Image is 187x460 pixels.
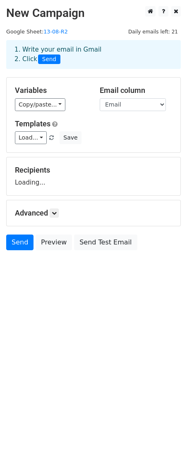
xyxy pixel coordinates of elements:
[15,166,172,175] h5: Recipients
[6,28,68,35] small: Google Sheet:
[36,235,72,250] a: Preview
[60,131,81,144] button: Save
[6,235,34,250] a: Send
[74,235,137,250] a: Send Test Email
[100,86,172,95] h5: Email column
[6,6,181,20] h2: New Campaign
[15,209,172,218] h5: Advanced
[43,28,68,35] a: 13-08-R2
[125,28,181,35] a: Daily emails left: 21
[15,119,50,128] a: Templates
[15,166,172,187] div: Loading...
[15,131,47,144] a: Load...
[15,98,65,111] a: Copy/paste...
[38,55,60,64] span: Send
[15,86,87,95] h5: Variables
[125,27,181,36] span: Daily emails left: 21
[8,45,179,64] div: 1. Write your email in Gmail 2. Click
